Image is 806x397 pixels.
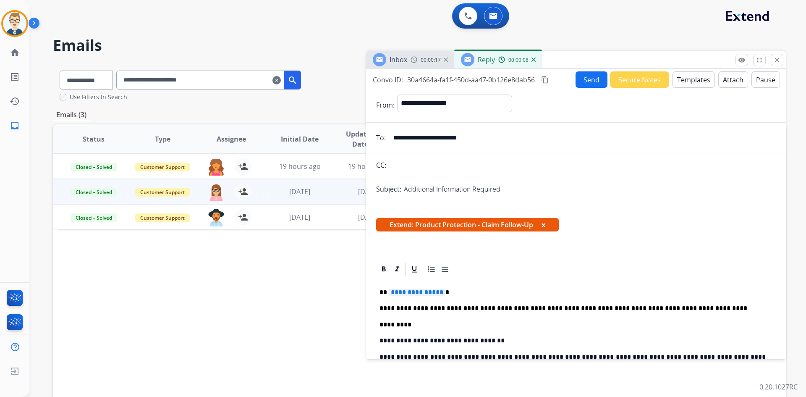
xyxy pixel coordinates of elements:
[155,134,170,144] span: Type
[508,57,529,63] span: 00:00:08
[751,71,780,88] button: Pause
[238,161,248,171] mat-icon: person_add
[756,56,763,64] mat-icon: fullscreen
[376,160,386,170] p: CC:
[376,184,401,194] p: Subject:
[407,75,535,84] span: 30a4664a-fa1f-450d-aa47-0b126e8dab56
[421,57,441,63] span: 00:00:17
[376,100,395,110] p: From:
[718,71,748,88] button: Attach
[373,75,403,85] p: Convo ID:
[71,213,117,222] span: Closed – Solved
[576,71,607,88] button: Send
[759,382,798,392] p: 0.20.1027RC
[71,163,117,171] span: Closed – Solved
[348,162,390,171] span: 19 hours ago
[10,47,20,58] mat-icon: home
[208,158,225,176] img: agent-avatar
[408,263,421,276] div: Underline
[53,37,786,54] h2: Emails
[376,133,386,143] p: To:
[70,93,127,101] label: Use Filters In Search
[272,75,281,85] mat-icon: clear
[208,209,225,226] img: agent-avatar
[738,56,746,64] mat-icon: remove_red_eye
[773,56,781,64] mat-icon: close
[404,184,500,194] p: Additional Information Required
[610,71,669,88] button: Secure Notes
[358,187,379,196] span: [DATE]
[135,188,190,197] span: Customer Support
[390,55,407,64] span: Inbox
[289,187,310,196] span: [DATE]
[208,183,225,201] img: agent-avatar
[425,263,438,276] div: Ordered List
[391,263,403,276] div: Italic
[71,188,117,197] span: Closed – Solved
[217,134,246,144] span: Assignee
[3,12,26,35] img: avatar
[10,121,20,131] mat-icon: inbox
[10,72,20,82] mat-icon: list_alt
[478,55,495,64] span: Reply
[341,129,379,149] span: Updated Date
[439,263,451,276] div: Bullet List
[279,162,321,171] span: 19 hours ago
[281,134,319,144] span: Initial Date
[541,76,549,84] mat-icon: content_copy
[238,187,248,197] mat-icon: person_add
[358,213,379,222] span: [DATE]
[288,75,298,85] mat-icon: search
[135,213,190,222] span: Customer Support
[542,220,545,230] button: x
[376,218,559,231] span: Extend: Product Protection - Claim Follow-Up
[289,213,310,222] span: [DATE]
[135,163,190,171] span: Customer Support
[377,263,390,276] div: Bold
[53,110,90,120] p: Emails (3)
[238,212,248,222] mat-icon: person_add
[10,96,20,106] mat-icon: history
[673,71,715,88] button: Templates
[83,134,105,144] span: Status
